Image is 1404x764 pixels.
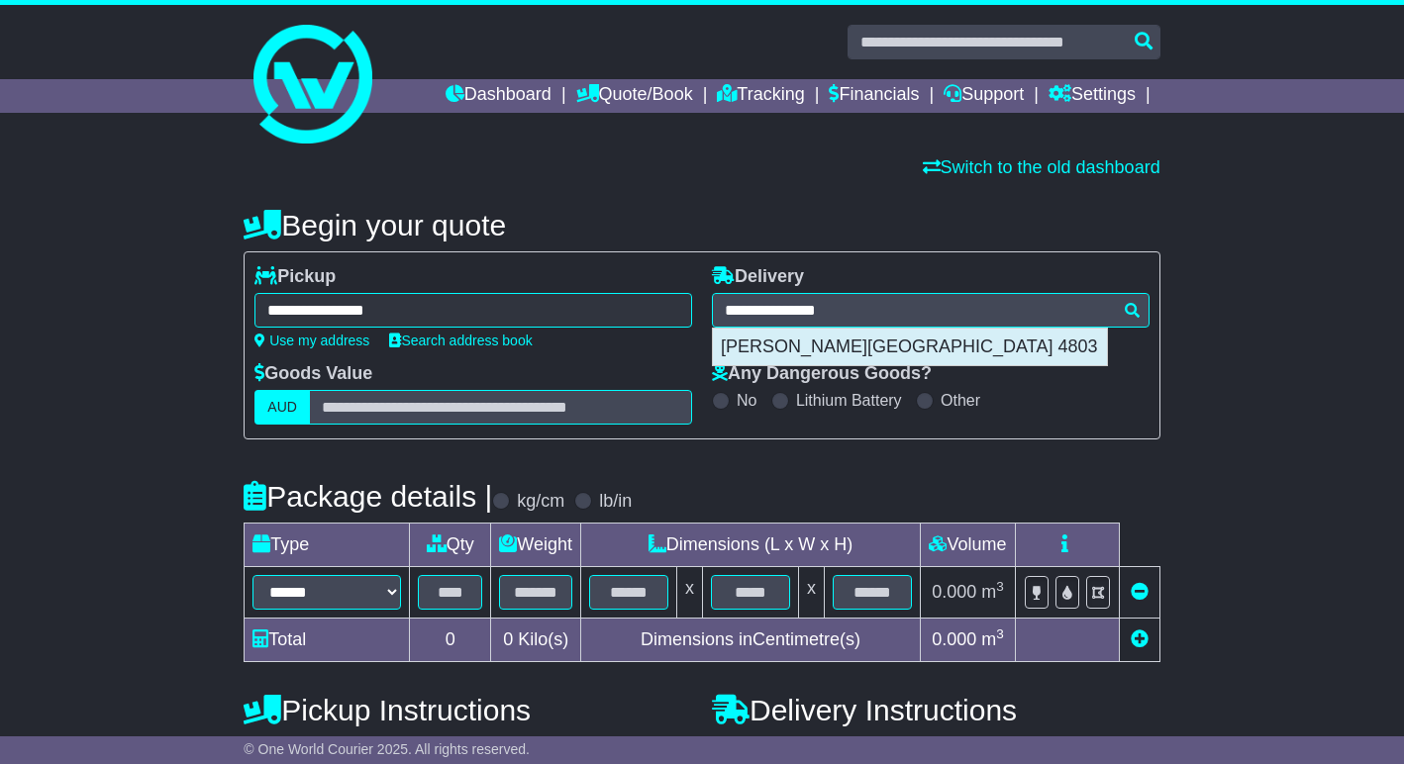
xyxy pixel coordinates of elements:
[491,524,581,567] td: Weight
[254,333,369,348] a: Use my address
[389,333,532,348] a: Search address book
[576,79,693,113] a: Quote/Book
[446,79,552,113] a: Dashboard
[1131,582,1149,602] a: Remove this item
[245,524,410,567] td: Type
[737,391,756,410] label: No
[254,266,336,288] label: Pickup
[244,694,692,726] h4: Pickup Instructions
[996,626,1004,641] sup: 3
[677,567,703,619] td: x
[254,363,372,385] label: Goods Value
[712,293,1150,328] typeahead: Please provide city
[244,480,492,513] h4: Package details |
[517,491,564,513] label: kg/cm
[713,329,1107,366] div: [PERSON_NAME][GEOGRAPHIC_DATA] 4803
[829,79,919,113] a: Financials
[712,363,932,385] label: Any Dangerous Goods?
[981,582,1004,602] span: m
[1131,629,1149,649] a: Add new item
[581,619,921,662] td: Dimensions in Centimetre(s)
[996,579,1004,594] sup: 3
[932,582,976,602] span: 0.000
[244,209,1159,241] h4: Begin your quote
[796,391,902,410] label: Lithium Battery
[254,390,310,425] label: AUD
[712,266,804,288] label: Delivery
[941,391,980,410] label: Other
[944,79,1024,113] a: Support
[491,619,581,662] td: Kilo(s)
[581,524,921,567] td: Dimensions (L x W x H)
[923,157,1160,177] a: Switch to the old dashboard
[410,619,491,662] td: 0
[599,491,632,513] label: lb/in
[921,524,1016,567] td: Volume
[410,524,491,567] td: Qty
[244,741,530,757] span: © One World Courier 2025. All rights reserved.
[245,619,410,662] td: Total
[932,629,976,649] span: 0.000
[503,629,513,649] span: 0
[799,567,825,619] td: x
[717,79,804,113] a: Tracking
[1049,79,1136,113] a: Settings
[981,629,1004,649] span: m
[712,694,1160,726] h4: Delivery Instructions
